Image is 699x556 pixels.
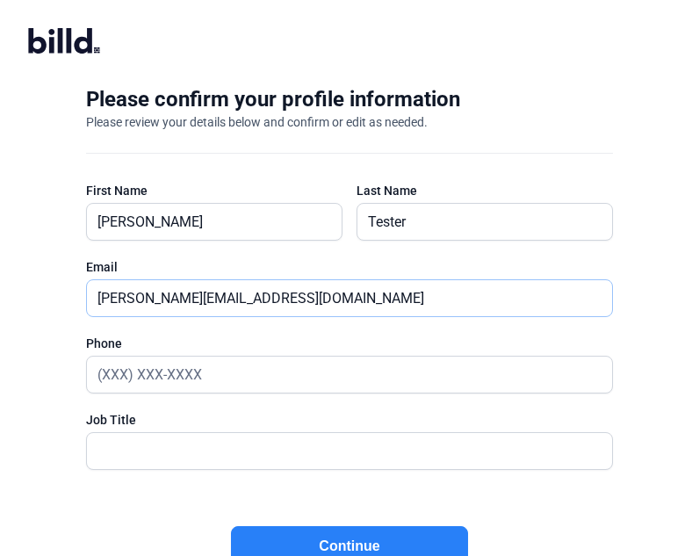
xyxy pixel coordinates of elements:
[86,182,342,199] div: First Name
[86,85,460,113] div: Please confirm your profile information
[86,335,613,352] div: Phone
[86,258,613,276] div: Email
[86,113,428,131] div: Please review your details below and confirm or edit as needed.
[87,357,593,393] input: (XXX) XXX-XXXX
[86,411,613,429] div: Job Title
[357,182,613,199] div: Last Name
